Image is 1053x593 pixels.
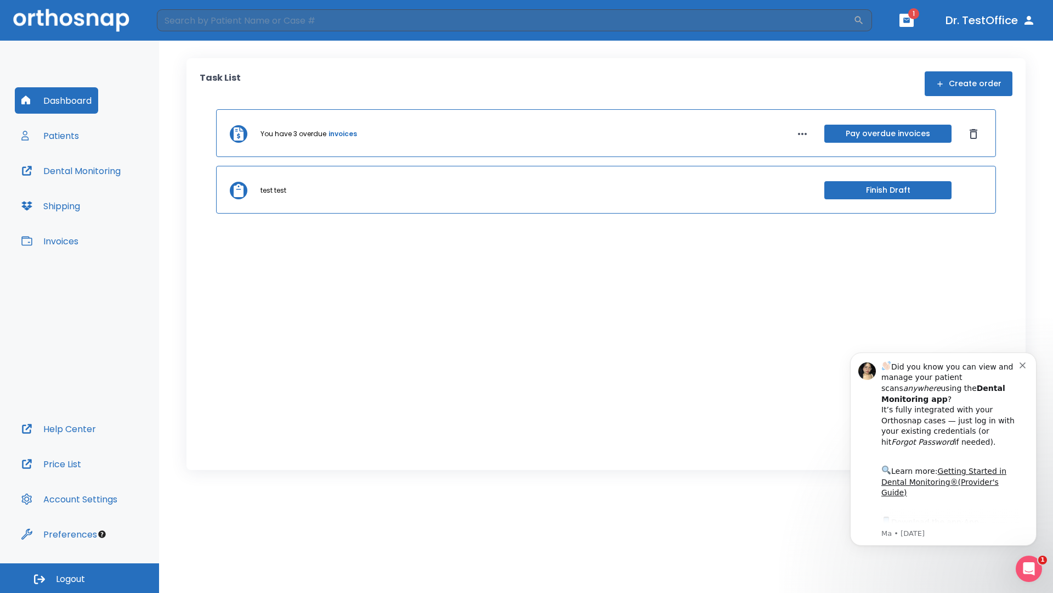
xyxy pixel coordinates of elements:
[965,125,982,143] button: Dismiss
[1038,556,1047,564] span: 1
[15,486,124,512] button: Account Settings
[261,129,326,139] p: You have 3 overdue
[261,186,286,195] p: test test
[48,179,186,235] div: Download the app: | ​ Let us know if you need help getting started!
[13,9,129,31] img: Orthosnap
[200,71,241,96] p: Task List
[15,193,87,219] button: Shipping
[48,193,186,203] p: Message from Ma, sent 2w ago
[925,71,1012,96] button: Create order
[97,529,107,539] div: Tooltip anchor
[329,129,357,139] a: invoices
[824,181,952,199] button: Finish Draft
[186,24,195,32] button: Dismiss notification
[56,573,85,585] span: Logout
[15,521,104,547] button: Preferences
[48,182,145,202] a: App Store
[157,9,853,31] input: Search by Patient Name or Case #
[15,416,103,442] button: Help Center
[941,10,1040,30] button: Dr. TestOffice
[15,158,127,184] button: Dental Monitoring
[15,87,98,114] button: Dashboard
[15,451,88,477] button: Price List
[834,336,1053,563] iframe: Intercom notifications message
[824,125,952,143] button: Pay overdue invoices
[908,8,919,19] span: 1
[15,122,86,149] button: Patients
[1016,556,1042,582] iframe: Intercom live chat
[15,228,85,254] button: Invoices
